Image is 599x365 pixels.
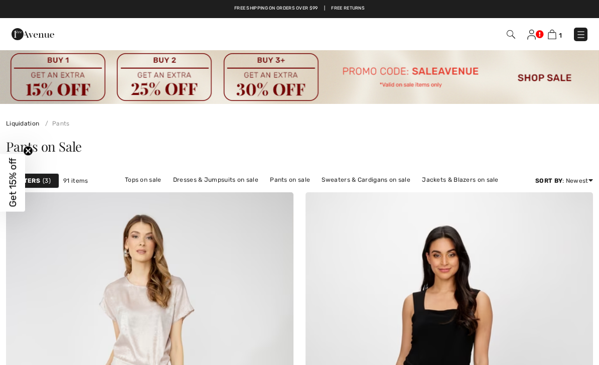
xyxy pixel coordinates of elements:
a: Tops on sale [120,173,167,186]
strong: Sort By [535,177,562,184]
a: Free Returns [331,5,365,12]
span: Get 15% off [7,158,19,207]
strong: Filters [15,176,40,185]
img: Search [507,30,515,39]
span: 1 [559,32,562,39]
span: 3 [43,176,51,185]
a: Outerwear on sale [305,186,370,199]
img: My Info [527,30,536,40]
a: Jackets & Blazers on sale [417,173,504,186]
span: | [324,5,325,12]
a: Sweaters & Cardigans on sale [317,173,415,186]
a: 1 [548,28,562,40]
a: Free shipping on orders over $99 [234,5,318,12]
a: Pants [41,120,70,127]
span: 91 items [63,176,88,185]
a: Pants on sale [265,173,315,186]
button: Close teaser [23,146,33,156]
a: Dresses & Jumpsuits on sale [168,173,263,186]
div: : Newest [535,176,593,185]
img: Menu [576,30,586,40]
a: 1ère Avenue [12,29,54,38]
span: Pants on Sale [6,138,82,155]
a: Liquidation [6,120,39,127]
img: 1ère Avenue [12,24,54,44]
img: Shopping Bag [548,30,556,39]
a: Skirts on sale [254,186,304,199]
